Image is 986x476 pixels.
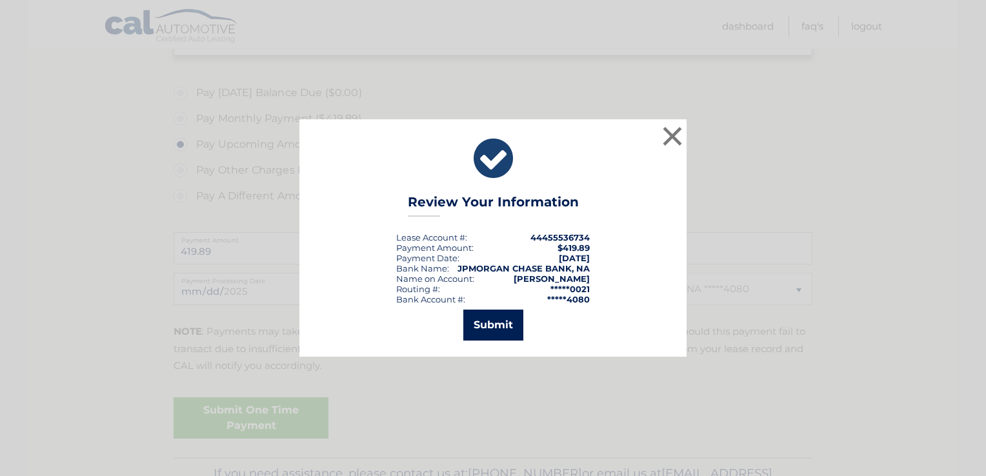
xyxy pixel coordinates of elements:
div: Lease Account #: [396,232,467,243]
strong: [PERSON_NAME] [514,273,590,284]
span: Payment Date [396,253,458,263]
div: Name on Account: [396,273,474,284]
div: Payment Amount: [396,243,474,253]
button: × [659,123,685,149]
strong: 44455536734 [530,232,590,243]
strong: JPMORGAN CHASE BANK, NA [458,263,590,273]
div: Bank Name: [396,263,449,273]
span: [DATE] [559,253,590,263]
div: Bank Account #: [396,294,465,304]
div: Routing #: [396,284,440,294]
div: : [396,253,459,263]
span: $419.89 [558,243,590,253]
h3: Review Your Information [408,194,579,217]
button: Submit [463,310,523,341]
